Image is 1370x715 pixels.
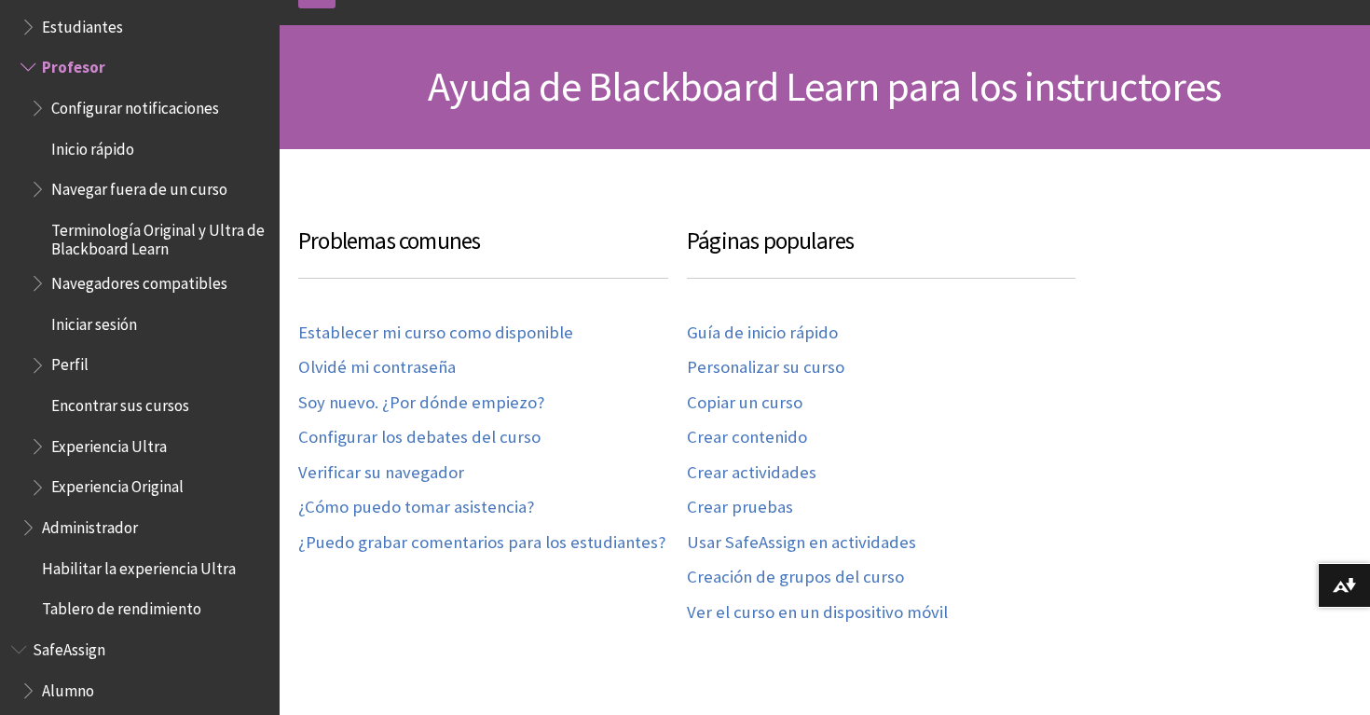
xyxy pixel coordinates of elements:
[298,392,544,414] a: Soy nuevo. ¿Por dónde empiezo?
[298,462,464,484] a: Verificar su navegador
[42,593,201,618] span: Tablero de rendimiento
[42,553,236,578] span: Habilitar la experiencia Ultra
[298,357,456,378] a: Olvidé mi contraseña
[33,634,105,659] span: SafeAssign
[687,224,1075,279] h3: Páginas populares
[687,567,904,588] a: Creación de grupos del curso
[51,268,227,293] span: Navegadores compatibles
[298,497,534,518] a: ¿Cómo puedo tomar asistencia?
[687,323,838,344] a: Guía de inicio rápido
[687,602,948,624] a: Ver el curso en un dispositivo móvil
[298,532,665,554] a: ¿Puedo grabar comentarios para los estudiantes?
[298,224,668,279] h3: Problemas comunes
[51,350,89,375] span: Perfil
[687,497,793,518] a: Crear pruebas
[687,392,802,414] a: Copiar un curso
[42,11,123,36] span: Estudiantes
[51,431,167,456] span: Experiencia Ultra
[687,427,807,448] a: Crear contenido
[51,390,189,415] span: Encontrar sus cursos
[51,309,137,334] span: Iniciar sesión
[51,133,134,158] span: Inicio rápido
[42,512,138,537] span: Administrador
[298,323,573,344] a: Establecer mi curso como disponible
[42,51,105,76] span: Profesor
[298,427,541,448] a: Configurar los debates del curso
[687,357,844,378] a: Personalizar su curso
[428,61,1221,112] span: Ayuda de Blackboard Learn para los instructores
[42,675,94,700] span: Alumno
[51,173,227,199] span: Navegar fuera de un curso
[51,214,267,258] span: Terminología Original y Ultra de Blackboard Learn
[51,92,219,117] span: Configurar notificaciones
[687,462,816,484] a: Crear actividades
[51,472,184,497] span: Experiencia Original
[687,532,916,554] a: Usar SafeAssign en actividades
